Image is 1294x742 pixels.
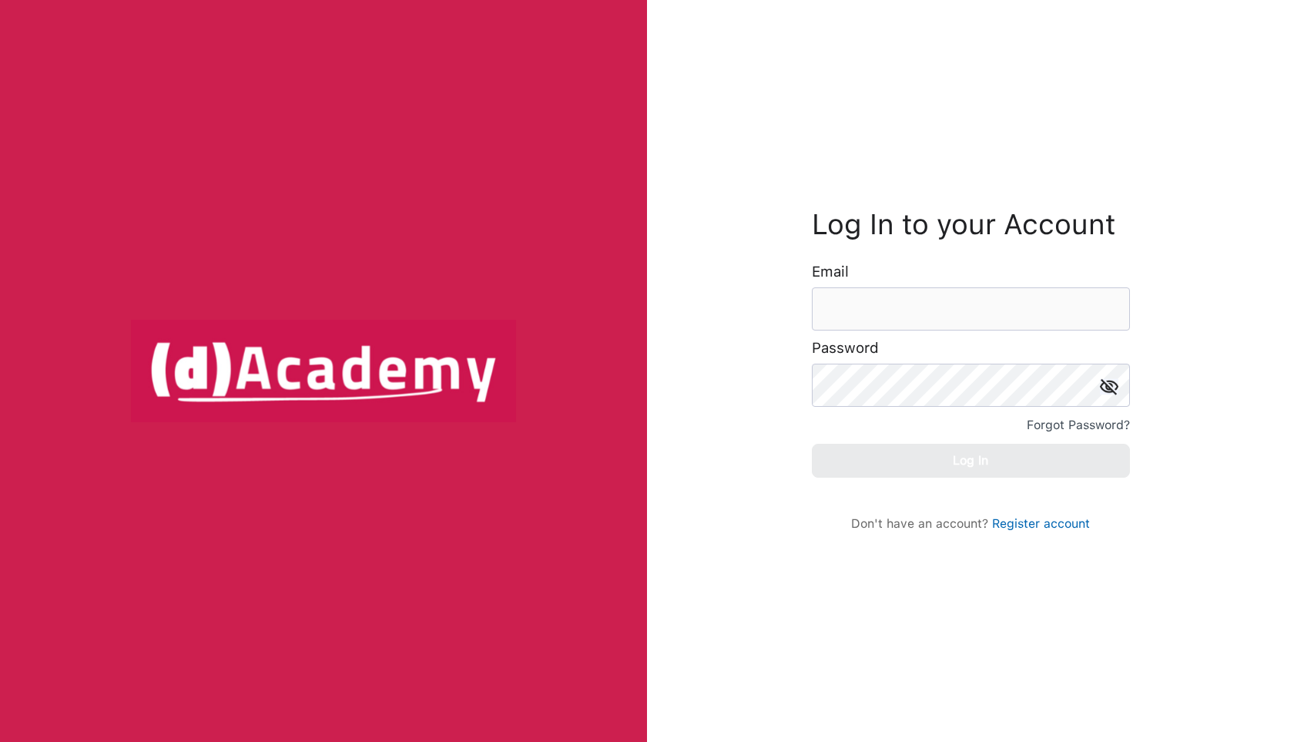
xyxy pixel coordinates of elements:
[992,516,1090,531] a: Register account
[812,444,1130,478] button: Log In
[812,212,1130,237] h3: Log In to your Account
[1100,379,1118,395] img: icon
[827,516,1115,531] div: Don't have an account?
[812,341,879,356] label: Password
[131,320,516,421] img: logo
[1027,415,1130,436] div: Forgot Password?
[812,264,849,280] label: Email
